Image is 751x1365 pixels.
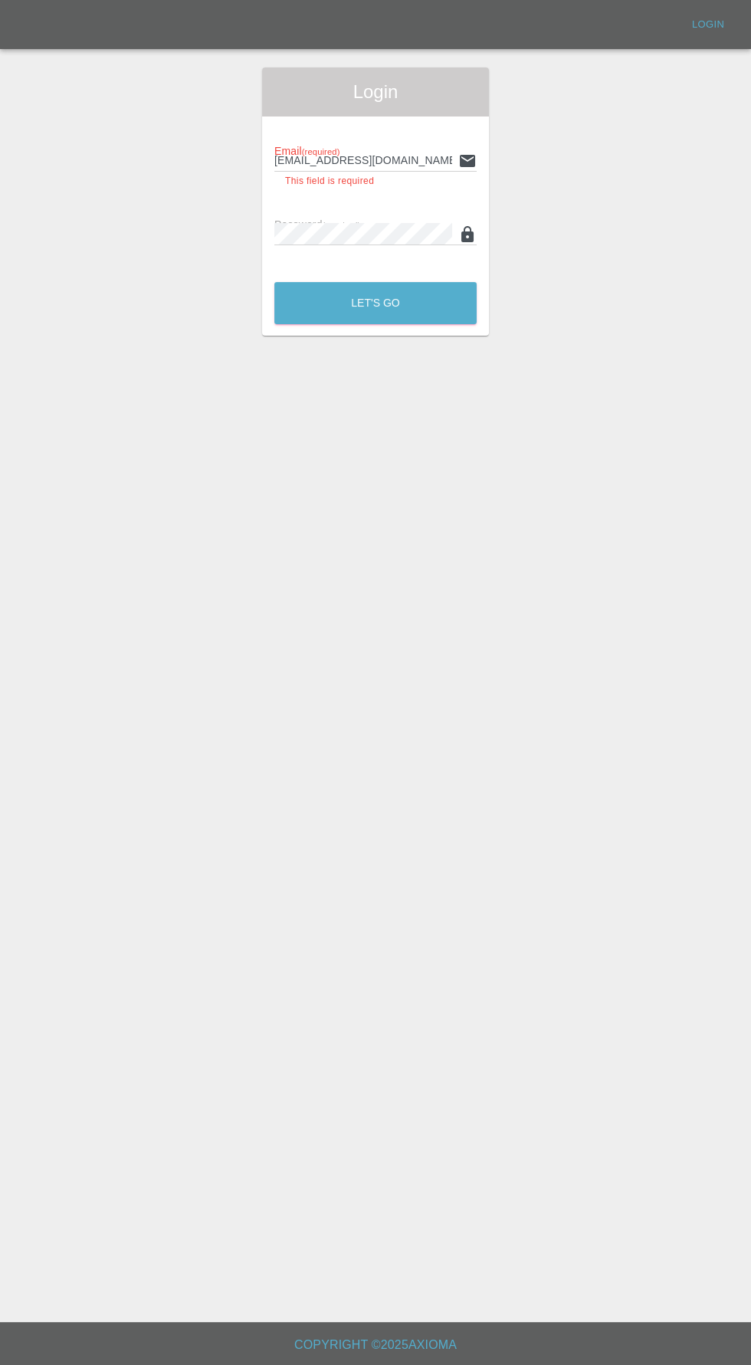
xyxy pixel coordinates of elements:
[323,221,361,230] small: (required)
[274,218,360,231] span: Password
[684,13,733,37] a: Login
[274,145,339,157] span: Email
[274,282,477,324] button: Let's Go
[274,80,477,104] span: Login
[285,174,466,189] p: This field is required
[302,147,340,156] small: (required)
[12,1334,739,1356] h6: Copyright © 2025 Axioma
